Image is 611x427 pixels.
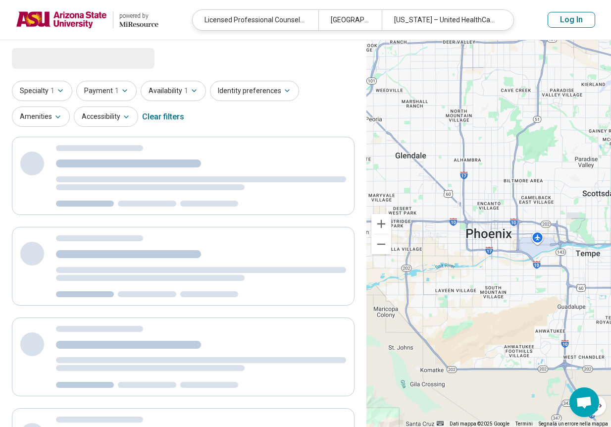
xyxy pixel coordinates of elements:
[76,81,137,101] button: Payment1
[371,214,391,234] button: Zoom avanti
[382,10,508,30] div: [US_STATE] – United HealthCare Student Resources
[515,421,533,427] a: Termini (si apre in una nuova scheda)
[548,12,595,28] button: Log In
[539,421,608,427] a: Segnala un errore nella mappa
[12,81,72,101] button: Specialty1
[569,387,599,417] div: Aprire la chat
[318,10,381,30] div: [GEOGRAPHIC_DATA], [GEOGRAPHIC_DATA]
[210,81,299,101] button: Identity preferences
[184,86,188,96] span: 1
[450,421,509,427] span: Dati mappa ©2025 Google
[141,81,206,101] button: Availability1
[437,421,444,426] button: Scorciatoie da tastiera
[193,10,318,30] div: Licensed Professional Counselor (LPC)
[51,86,54,96] span: 1
[12,48,95,68] span: Loading...
[119,11,158,20] div: powered by
[371,234,391,254] button: Zoom indietro
[74,107,138,127] button: Accessibility
[142,105,184,129] div: Clear filters
[115,86,119,96] span: 1
[16,8,158,32] a: Arizona State Universitypowered by
[12,107,70,127] button: Amenities
[16,8,107,32] img: Arizona State University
